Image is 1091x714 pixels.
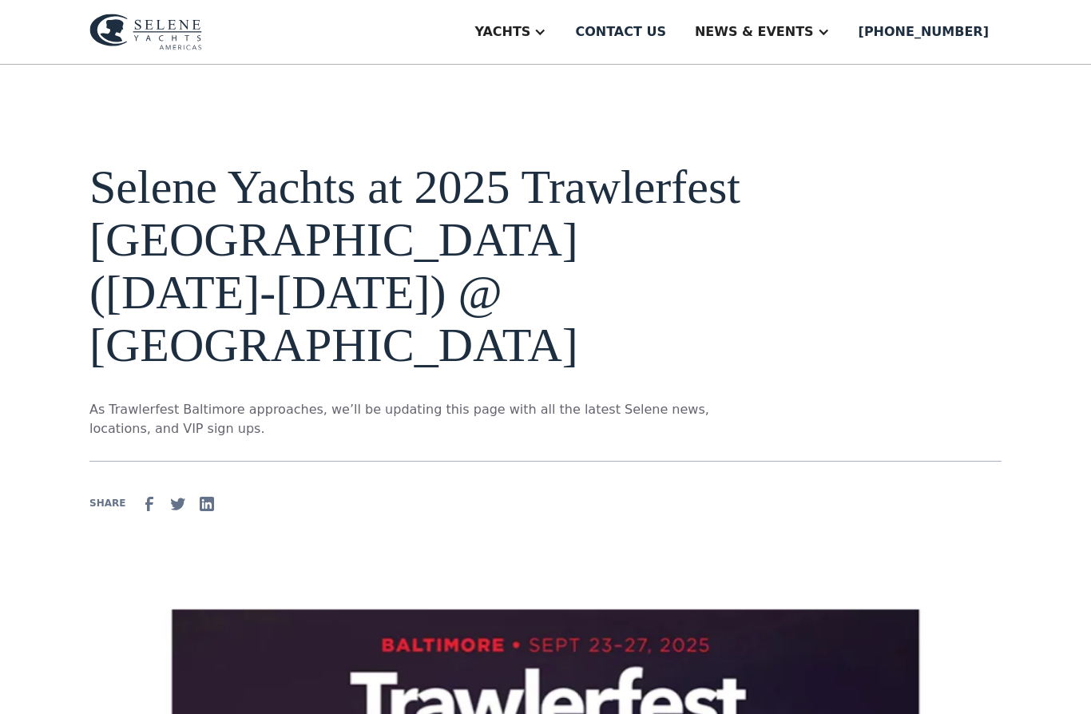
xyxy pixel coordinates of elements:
p: As Trawlerfest Baltimore approaches, we’ll be updating this page with all the latest Selene news,... [89,400,754,438]
div: News & EVENTS [695,22,814,42]
div: Contact us [575,22,666,42]
div: [PHONE_NUMBER] [859,22,989,42]
div: SHARE [89,496,125,510]
img: facebook [140,494,159,514]
h1: Selene Yachts at 2025 Trawlerfest [GEOGRAPHIC_DATA] ([DATE]-[DATE]) @ [GEOGRAPHIC_DATA] [89,161,754,371]
img: logo [89,14,202,50]
img: Twitter [169,494,188,514]
img: Linkedin [197,494,216,514]
div: Yachts [474,22,530,42]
